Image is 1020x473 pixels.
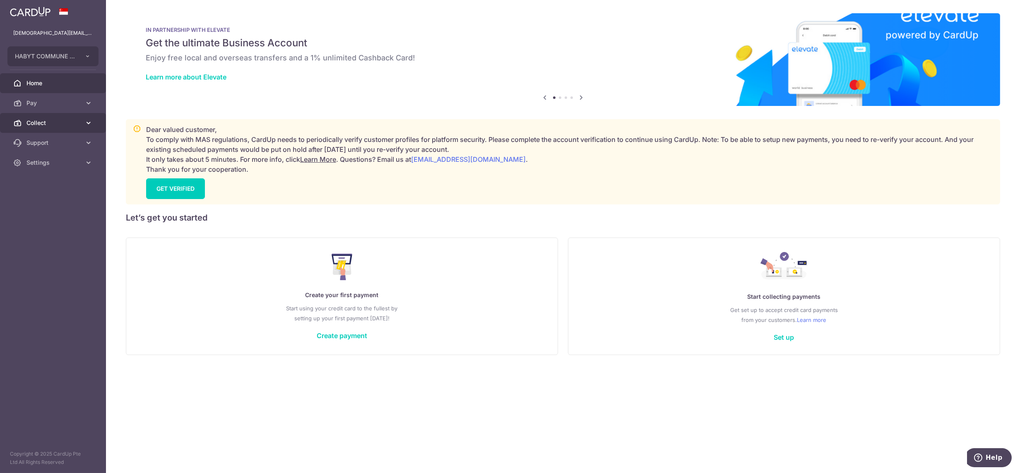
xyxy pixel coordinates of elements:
[26,79,81,87] span: Home
[411,155,526,163] a: [EMAIL_ADDRESS][DOMAIN_NAME]
[126,211,1000,224] h5: Let’s get you started
[26,99,81,107] span: Pay
[146,178,205,199] a: GET VERIFIED
[585,292,983,302] p: Start collecting payments
[332,254,353,280] img: Make Payment
[146,36,980,50] h5: Get the ultimate Business Account
[26,158,81,167] span: Settings
[760,252,808,282] img: Collect Payment
[146,125,993,174] p: Dear valued customer, To comply with MAS regulations, CardUp needs to periodically verify custome...
[143,303,541,323] p: Start using your credit card to the fullest by setting up your first payment [DATE]!
[967,448,1012,469] iframe: Opens a widget where you can find more information
[300,155,336,163] a: Learn More
[126,13,1000,106] img: Renovation banner
[146,53,980,63] h6: Enjoy free local and overseas transfers and a 1% unlimited Cashback Card!
[26,139,81,147] span: Support
[317,331,367,340] a: Create payment
[15,52,76,60] span: HABYT COMMUNE SINGAPORE 1 PTE LTD
[7,46,99,66] button: HABYT COMMUNE SINGAPORE 1 PTE LTD
[585,305,983,325] p: Get set up to accept credit card payments from your customers.
[26,119,81,127] span: Collect
[797,315,827,325] a: Learn more
[774,333,794,341] a: Set up
[10,7,51,17] img: CardUp
[143,290,541,300] p: Create your first payment
[13,29,93,37] p: [DEMOGRAPHIC_DATA][EMAIL_ADDRESS][DOMAIN_NAME]
[146,73,226,81] a: Learn more about Elevate
[146,26,980,33] p: IN PARTNERSHIP WITH ELEVATE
